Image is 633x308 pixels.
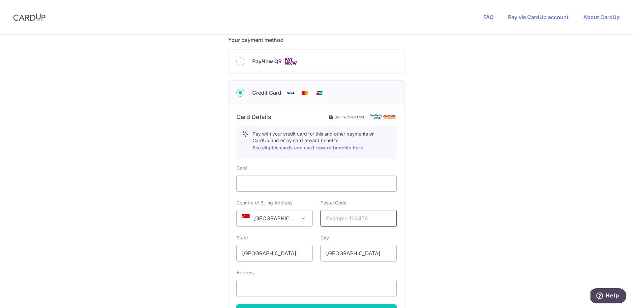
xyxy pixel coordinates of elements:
input: Example 123456 [320,210,397,227]
p: Pay with your credit card for this and other payments on CardUp and enjoy card reward benefits. [253,131,391,152]
img: CardUp [13,13,45,21]
a: Pay via CardUp account [508,14,569,20]
iframe: Secure card payment input frame [242,179,391,187]
iframe: Opens a widget where you can find more information [590,288,626,305]
label: Country of Billing Address [236,200,292,206]
h6: Card Details [236,113,271,121]
span: Singapore [236,210,313,227]
label: State [236,234,248,241]
div: Credit Card Visa Mastercard Union Pay [236,89,397,97]
span: PayNow QR [252,57,282,65]
a: See eligible cards and card reward benefits here [253,145,363,150]
label: City [320,234,329,241]
img: Cards logo [284,57,297,66]
div: PayNow QR Cards logo [236,57,397,66]
span: Singapore [237,210,312,226]
label: Address [236,269,255,276]
span: Secure 256-bit SSL [335,114,365,120]
img: card secure [370,114,397,120]
img: Union Pay [313,89,326,97]
img: Visa [284,89,297,97]
a: About CardUp [583,14,620,20]
span: Credit Card [252,89,281,97]
img: Mastercard [298,89,312,97]
label: Card [236,165,247,171]
a: FAQ [483,14,494,20]
label: Postal Code [320,200,347,206]
h5: Your payment method [228,36,405,44]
